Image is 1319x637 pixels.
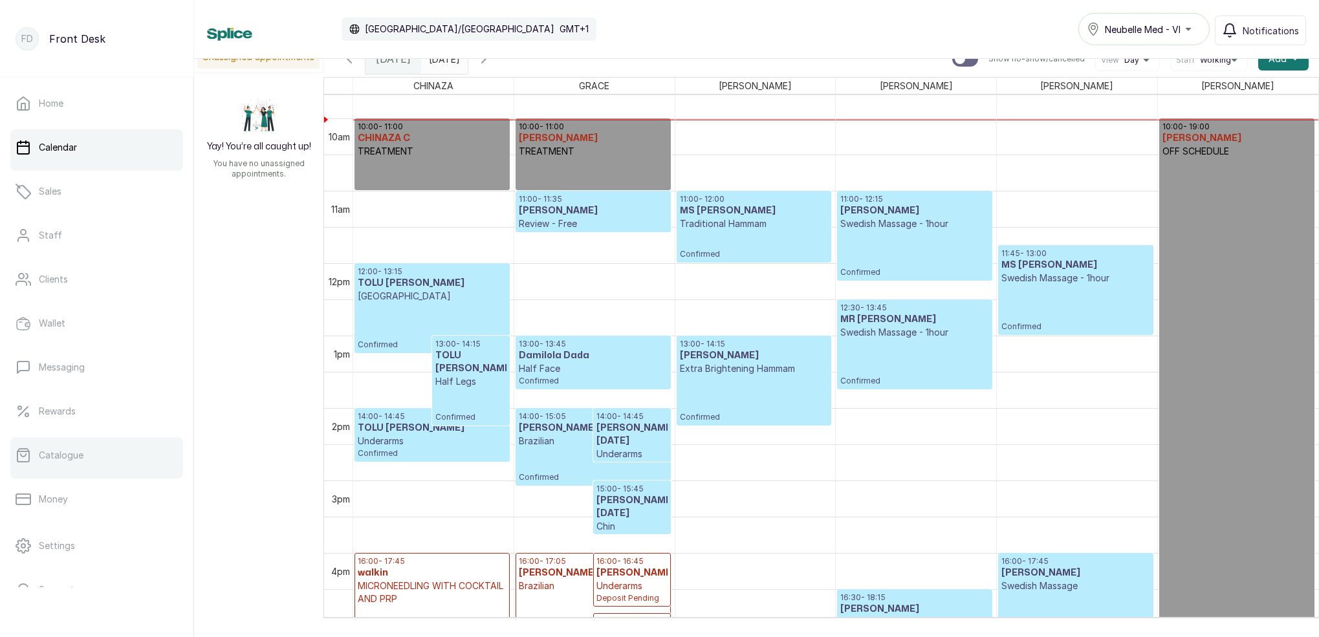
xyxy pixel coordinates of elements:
[1078,13,1210,45] button: Neubelle Med - VI
[680,339,828,349] p: 13:00 - 14:15
[596,448,668,460] p: Underarms
[358,290,507,303] p: [GEOGRAPHIC_DATA]
[10,393,183,429] a: Rewards
[329,202,353,216] div: 11am
[519,122,667,132] p: 10:00 - 11:00
[716,78,794,94] span: [PERSON_NAME]
[1269,52,1287,65] span: Add
[840,603,988,616] h3: [PERSON_NAME]
[1105,23,1181,36] span: Neubelle Med - VI
[1215,16,1306,45] button: Notifications
[519,579,667,592] p: Brazilian
[1101,55,1119,65] span: View
[576,78,612,94] span: GRACE
[39,273,68,286] p: Clients
[840,217,988,230] p: Swedish Massage - 1hour
[1038,78,1116,94] span: [PERSON_NAME]
[39,583,74,596] p: Support
[519,132,667,145] h3: [PERSON_NAME]
[358,132,507,145] h3: CHINAZA C
[358,145,507,158] p: TREATMENT
[10,572,183,608] a: Support
[49,31,105,47] p: Front Desk
[596,556,668,567] p: 16:00 - 16:45
[519,339,667,349] p: 13:00 - 13:45
[840,313,988,326] h3: MR [PERSON_NAME]
[358,422,507,435] h3: TOLU [PERSON_NAME]
[680,204,828,217] h3: MS [PERSON_NAME]
[519,194,667,204] p: 11:00 - 11:35
[519,556,667,567] p: 16:00 - 17:05
[1124,55,1139,65] span: Day
[680,217,828,230] p: Traditional Hammam
[519,349,667,362] h3: Damilola Dada
[840,230,988,277] p: Confirmed
[1101,55,1154,65] button: ViewDay
[840,194,988,204] p: 11:00 - 12:15
[331,347,353,361] div: 1pm
[39,185,61,198] p: Sales
[10,261,183,297] a: Clients
[519,217,667,230] p: Review - Free
[680,230,828,259] p: Confirmed
[596,616,668,627] p: 16:50 - 18:05
[840,326,988,339] p: Swedish Massage - 1hour
[21,32,33,45] p: FD
[207,140,311,153] h2: Yay! You’re all caught up!
[1001,248,1150,259] p: 11:45 - 13:00
[1001,285,1150,332] p: Confirmed
[435,339,507,349] p: 13:00 - 14:15
[358,435,507,448] p: Underarms
[358,411,507,422] p: 14:00 - 14:45
[358,579,507,605] p: MICRONEEDLING WITH COCKTAIL AND PRP
[519,448,667,482] p: Confirmed
[329,565,353,578] div: 4pm
[10,129,183,166] a: Calendar
[365,44,421,74] div: [DATE]
[39,539,75,552] p: Settings
[596,579,668,592] p: Underarms
[519,204,667,217] h3: [PERSON_NAME]
[519,145,667,158] p: TREATMENT
[519,362,667,375] p: Half Face
[840,204,988,217] h3: [PERSON_NAME]
[39,141,77,154] p: Calendar
[10,217,183,254] a: Staff
[435,349,507,375] h3: TOLU [PERSON_NAME]
[10,528,183,564] a: Settings
[358,303,507,350] p: Confirmed
[10,173,183,210] a: Sales
[1001,259,1150,272] h3: MS [PERSON_NAME]
[326,275,353,288] div: 12pm
[596,520,668,533] p: Chin
[39,97,63,110] p: Home
[596,484,668,494] p: 15:00 - 15:45
[877,78,955,94] span: [PERSON_NAME]
[560,23,589,36] p: GMT+1
[10,481,183,517] a: Money
[39,405,76,418] p: Rewards
[519,567,667,579] h3: [PERSON_NAME]
[596,567,668,579] h3: [PERSON_NAME]
[596,592,668,603] p: Deposit Pending
[519,435,667,448] p: Brazilian
[10,437,183,473] a: Catalogue
[358,556,507,567] p: 16:00 - 17:45
[519,411,667,422] p: 14:00 - 15:05
[435,388,507,422] p: Confirmed
[358,266,507,277] p: 12:00 - 13:15
[10,85,183,122] a: Home
[358,448,507,459] p: Confirmed
[202,158,316,179] p: You have no unassigned appointments.
[1200,55,1231,65] span: Working
[39,361,85,374] p: Messaging
[1001,272,1150,285] p: Swedish Massage - 1hour
[376,51,411,67] span: [DATE]
[840,592,988,603] p: 16:30 - 18:15
[596,422,668,448] h3: [PERSON_NAME] [DATE]
[39,317,65,330] p: Wallet
[39,229,62,242] p: Staff
[840,339,988,386] p: Confirmed
[840,303,988,313] p: 12:30 - 13:45
[1176,55,1195,65] span: Staff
